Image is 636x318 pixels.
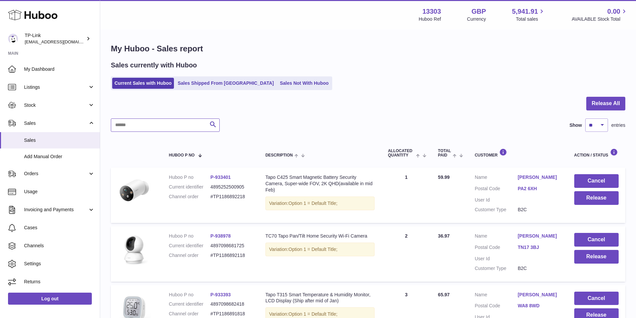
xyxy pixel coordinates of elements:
[169,174,211,181] dt: Huboo P no
[24,243,95,249] span: Channels
[518,233,561,239] a: [PERSON_NAME]
[25,32,85,45] div: TP-Link
[288,247,338,252] span: Option 1 = Default Title;
[512,7,546,22] a: 5,941.91 Total sales
[607,7,620,16] span: 0.00
[169,311,211,317] dt: Channel order
[210,252,252,259] dd: #TP1186892118
[574,233,619,247] button: Cancel
[475,265,518,272] dt: Customer Type
[518,292,561,298] a: [PERSON_NAME]
[8,293,92,305] a: Log out
[24,153,95,160] span: Add Manual Order
[111,61,197,70] h2: Sales currently with Huboo
[422,7,441,16] strong: 13303
[518,207,561,213] dd: B2C
[381,226,431,282] td: 2
[574,250,619,264] button: Release
[265,233,375,239] div: TC70 Tapo Pan/Tilt Home Security Wi-Fi Camera
[210,243,252,249] dd: 4897098681725
[265,292,375,304] div: Tapo T315 Smart Temperature & Humidity Monitor, LCD Display (Ship after mid of Jan)
[475,303,518,311] dt: Postal Code
[169,233,211,239] dt: Huboo P no
[438,149,451,157] span: Total paid
[265,153,293,157] span: Description
[467,16,486,22] div: Currency
[516,16,546,22] span: Total sales
[24,261,95,267] span: Settings
[24,225,95,231] span: Cases
[24,137,95,143] span: Sales
[475,207,518,213] dt: Customer Type
[574,292,619,305] button: Cancel
[210,301,252,307] dd: 4897098682418
[265,243,375,256] div: Variation:
[475,244,518,252] dt: Postal Code
[512,7,538,16] span: 5,941.91
[169,292,211,298] dt: Huboo P no
[210,233,231,239] a: P-938978
[419,16,441,22] div: Huboo Ref
[24,66,95,72] span: My Dashboard
[210,184,252,190] dd: 4895252500905
[518,186,561,192] a: PA2 6XH
[388,149,414,157] span: ALLOCATED Quantity
[24,102,88,108] span: Stock
[475,197,518,203] dt: User Id
[288,201,338,206] span: Option 1 = Default Title;
[169,252,211,259] dt: Channel order
[210,292,231,297] a: P-933393
[111,43,625,54] h1: My Huboo - Sales report
[471,7,486,16] strong: GBP
[611,122,625,128] span: entries
[118,233,151,266] img: TC70_Overview__01_large_1600141473597r.png
[574,148,619,157] div: Action / Status
[24,207,88,213] span: Invoicing and Payments
[475,186,518,194] dt: Postal Code
[24,189,95,195] span: Usage
[574,191,619,205] button: Release
[518,303,561,309] a: WA8 8WD
[24,171,88,177] span: Orders
[475,256,518,262] dt: User Id
[288,311,338,317] span: Option 1 = Default Title;
[586,97,625,110] button: Release All
[381,168,431,223] td: 1
[210,194,252,200] dd: #TP1186892218
[24,84,88,90] span: Listings
[169,243,211,249] dt: Current identifier
[169,301,211,307] dt: Current identifier
[475,148,561,157] div: Customer
[112,78,174,89] a: Current Sales with Huboo
[210,175,231,180] a: P-933401
[438,292,450,297] span: 65.97
[24,120,88,126] span: Sales
[572,7,628,22] a: 0.00 AVAILABLE Stock Total
[118,174,151,208] img: 133031725447337.jpg
[475,174,518,182] dt: Name
[265,197,375,210] div: Variation:
[25,39,98,44] span: [EMAIL_ADDRESS][DOMAIN_NAME]
[277,78,331,89] a: Sales Not With Huboo
[518,265,561,272] dd: B2C
[570,122,582,128] label: Show
[518,174,561,181] a: [PERSON_NAME]
[169,194,211,200] dt: Channel order
[574,174,619,188] button: Cancel
[475,292,518,300] dt: Name
[24,279,95,285] span: Returns
[169,184,211,190] dt: Current identifier
[175,78,276,89] a: Sales Shipped From [GEOGRAPHIC_DATA]
[572,16,628,22] span: AVAILABLE Stock Total
[518,244,561,251] a: TN17 3BJ
[438,175,450,180] span: 59.99
[8,34,18,44] img: gaby.chen@tp-link.com
[169,153,195,157] span: Huboo P no
[265,174,375,193] div: Tapo C425 Smart Magnetic Battery Security Camera, Super-wide FOV, 2K QHD(available in mid Feb)
[210,311,252,317] dd: #TP1186891818
[475,233,518,241] dt: Name
[438,233,450,239] span: 36.97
